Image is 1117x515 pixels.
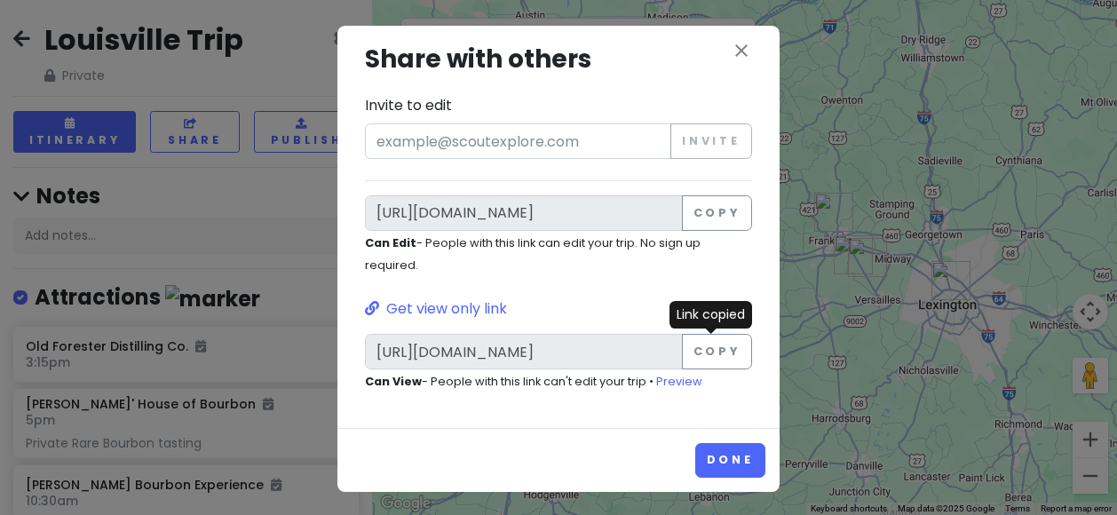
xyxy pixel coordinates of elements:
button: Done [695,443,765,478]
div: Link copied [669,301,752,328]
small: - People with this link can't edit your trip • [365,374,702,389]
button: Copy [682,195,752,231]
h3: Share with others [365,40,752,80]
strong: Can Edit [365,235,416,250]
a: Preview [656,374,702,389]
input: Link to edit [365,334,683,369]
input: Link to edit [365,195,683,231]
button: close [731,40,752,65]
button: Copy [682,334,752,369]
label: Invite to edit [365,94,452,117]
small: - People with this link can edit your trip. No sign up required. [365,235,701,273]
button: Invite [670,123,752,159]
i: close [731,40,752,61]
a: Get view only link [365,297,752,321]
input: example@scoutexplore.com [365,123,671,159]
strong: Can View [365,374,422,389]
